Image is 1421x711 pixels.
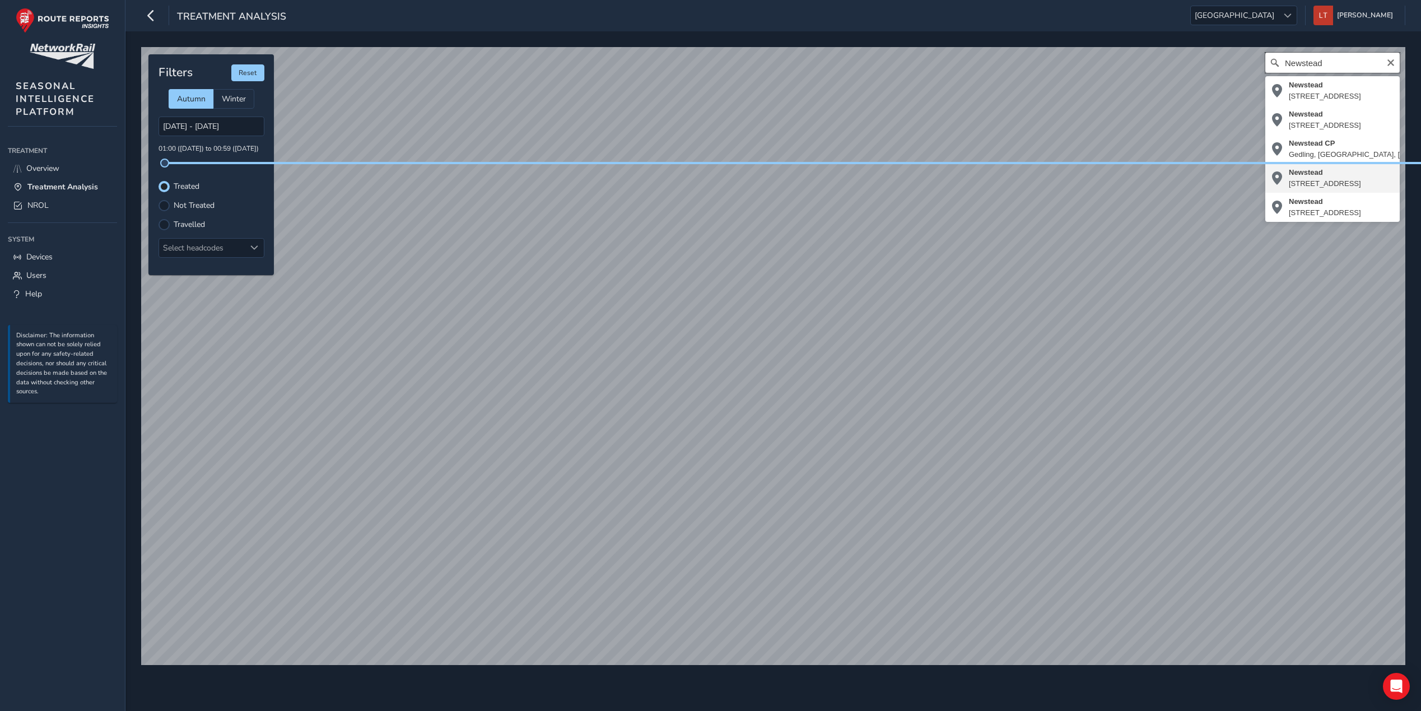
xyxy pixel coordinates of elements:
[8,266,117,285] a: Users
[1289,167,1361,178] div: Newstead
[8,231,117,248] div: System
[177,10,286,25] span: Treatment Analysis
[231,64,264,81] button: Reset
[25,289,42,299] span: Help
[27,182,98,192] span: Treatment Analysis
[8,178,117,196] a: Treatment Analysis
[169,89,213,109] div: Autumn
[8,285,117,303] a: Help
[1383,673,1410,700] div: Open Intercom Messenger
[141,47,1405,673] canvas: Map
[16,80,95,118] span: SEASONAL INTELLIGENCE PLATFORM
[1289,178,1361,189] div: [STREET_ADDRESS]
[8,248,117,266] a: Devices
[177,94,206,104] span: Autumn
[159,66,193,80] h4: Filters
[8,196,117,215] a: NROL
[27,200,49,211] span: NROL
[26,252,53,262] span: Devices
[1289,196,1361,207] div: Newstead
[8,142,117,159] div: Treatment
[1313,6,1397,25] button: [PERSON_NAME]
[1386,57,1395,67] button: Clear
[159,239,245,257] div: Select headcodes
[1313,6,1333,25] img: diamond-layout
[1289,80,1361,91] div: Newstead
[1289,91,1361,102] div: [STREET_ADDRESS]
[1337,6,1393,25] span: [PERSON_NAME]
[159,144,264,154] p: 01:00 ([DATE]) to 00:59 ([DATE])
[174,221,205,229] label: Travelled
[26,163,59,174] span: Overview
[1289,120,1361,131] div: [STREET_ADDRESS]
[30,44,95,69] img: customer logo
[1289,109,1361,120] div: Newstead
[1289,207,1361,219] div: [STREET_ADDRESS]
[26,270,46,281] span: Users
[1265,53,1400,73] input: Search
[222,94,246,104] span: Winter
[174,183,199,190] label: Treated
[213,89,254,109] div: Winter
[16,331,111,397] p: Disclaimer: The information shown can not be solely relied upon for any safety-related decisions,...
[174,202,215,210] label: Not Treated
[16,8,109,33] img: rr logo
[1191,6,1278,25] span: [GEOGRAPHIC_DATA]
[8,159,117,178] a: Overview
